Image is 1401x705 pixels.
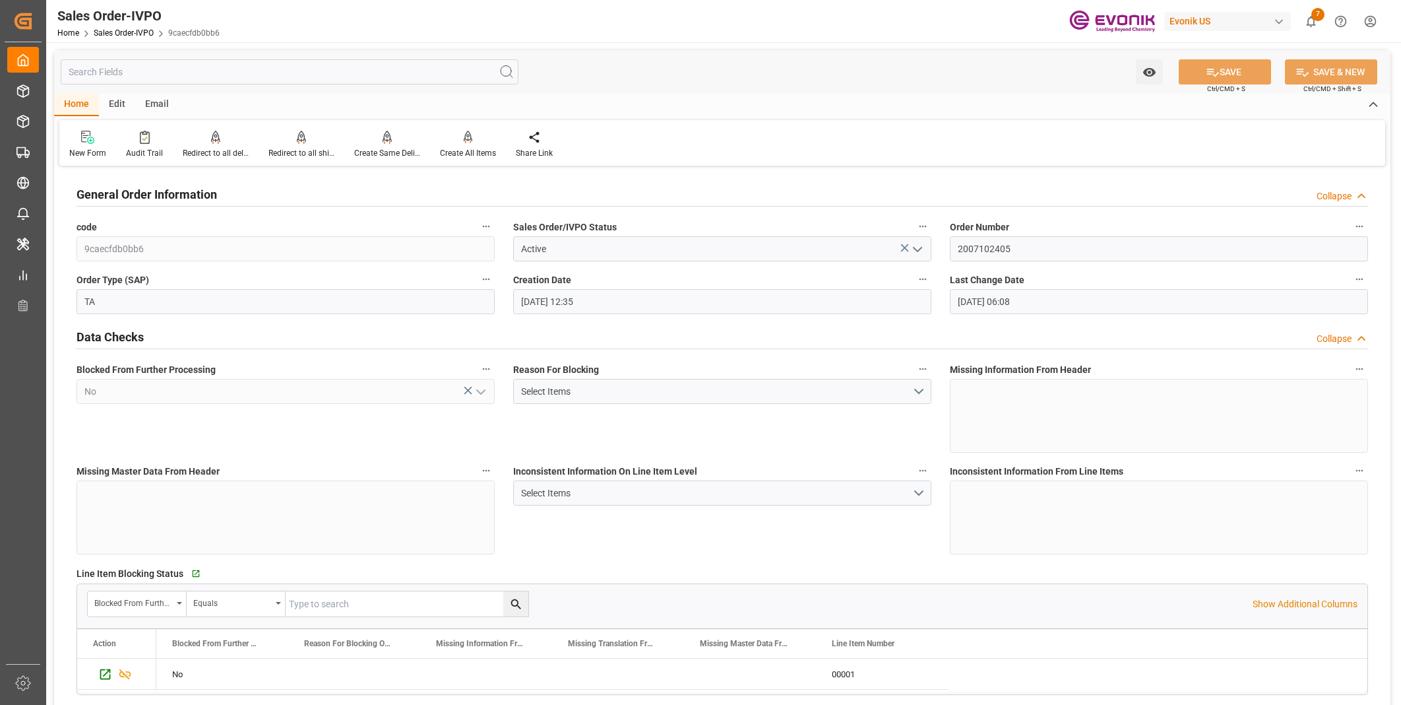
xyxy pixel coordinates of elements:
span: Reason For Blocking [513,363,599,377]
button: Inconsistent Information From Line Items [1351,462,1368,479]
div: Home [54,94,99,116]
button: Creation Date [914,271,931,288]
button: open menu [470,382,490,402]
button: show 7 new notifications [1296,7,1326,36]
span: Missing Information From Header [950,363,1091,377]
div: Create Same Delivery Date [354,147,420,159]
button: Blocked From Further Processing [478,360,495,378]
button: search button [503,591,528,617]
div: Action [93,639,116,648]
button: code [478,218,495,235]
div: Share Link [516,147,553,159]
span: Ctrl/CMD + S [1207,84,1245,94]
div: Blocked From Further Processing [94,594,172,609]
div: Redirect to all deliveries [183,147,249,159]
span: 7 [1311,8,1324,21]
div: Audit Trail [126,147,163,159]
div: Press SPACE to select this row. [77,659,156,690]
input: MM-DD-YYYY HH:MM [950,289,1368,314]
input: Search Fields [61,59,518,84]
input: MM-DD-YYYY HH:MM [513,289,931,314]
button: open menu [907,239,927,259]
span: Missing Master Data From SAP [700,639,788,648]
div: Select Items [521,385,913,399]
span: Reason For Blocking On This Line Item [304,639,392,648]
button: Sales Order/IVPO Status [914,218,931,235]
button: Last Change Date [1351,271,1368,288]
button: open menu [513,481,931,506]
span: Blocked From Further Processing [172,639,261,648]
p: Show Additional Columns [1253,597,1357,611]
span: Inconsistent Information From Line Items [950,465,1123,479]
div: Select Items [521,487,913,500]
span: Missing Information From Line Item [436,639,524,648]
span: Inconsistent Information On Line Item Level [513,465,697,479]
input: Type to search [286,591,528,617]
span: Last Change Date [950,273,1024,287]
button: Order Type (SAP) [478,271,495,288]
span: Order Number [950,220,1009,234]
div: Create All Items [440,147,496,159]
button: open menu [1136,59,1163,84]
div: 00001 [816,659,948,689]
div: Equals [193,594,271,609]
div: Redirect to all shipments [268,147,334,159]
div: Press SPACE to select this row. [156,659,948,690]
span: Sales Order/IVPO Status [513,220,617,234]
button: Missing Information From Header [1351,360,1368,378]
span: Line Item Number [832,639,894,648]
div: Collapse [1317,189,1352,203]
div: Collapse [1317,332,1352,346]
a: Home [57,28,79,38]
div: Evonik US [1164,12,1291,31]
button: open menu [513,379,931,404]
img: Evonik-brand-mark-Deep-Purple-RGB.jpeg_1700498283.jpeg [1069,10,1155,33]
button: Missing Master Data From Header [478,462,495,479]
button: Inconsistent Information On Line Item Level [914,462,931,479]
a: Sales Order-IVPO [94,28,154,38]
button: Reason For Blocking [914,360,931,378]
button: Help Center [1326,7,1355,36]
span: Order Type (SAP) [77,273,149,287]
span: Creation Date [513,273,571,287]
span: Blocked From Further Processing [77,363,216,377]
span: Missing Master Data From Header [77,465,220,479]
button: Evonik US [1164,9,1296,34]
button: open menu [88,591,187,617]
div: No [172,659,272,690]
div: Sales Order-IVPO [57,6,220,26]
div: Email [135,94,179,116]
h2: General Order Information [77,185,217,203]
div: Edit [99,94,135,116]
button: Order Number [1351,218,1368,235]
button: SAVE [1179,59,1271,84]
div: New Form [69,147,106,159]
button: SAVE & NEW [1285,59,1377,84]
span: Line Item Blocking Status [77,567,183,581]
span: Ctrl/CMD + Shift + S [1303,84,1361,94]
button: open menu [187,591,286,617]
h2: Data Checks [77,328,144,346]
span: code [77,220,97,234]
span: Missing Translation From Master Data [568,639,656,648]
